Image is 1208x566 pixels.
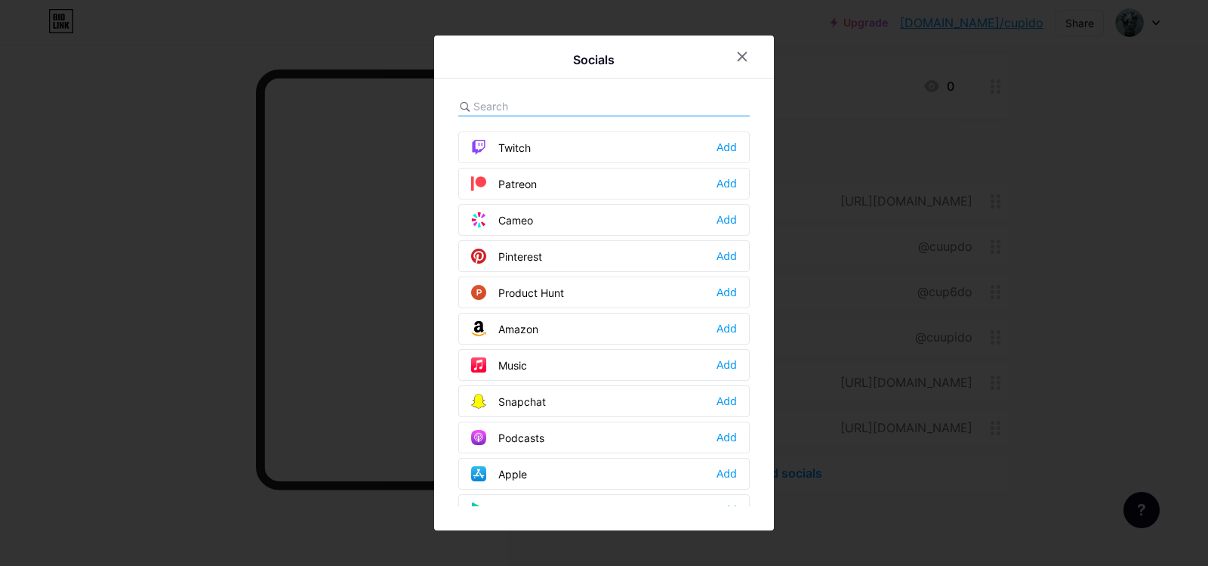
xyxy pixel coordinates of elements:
[471,249,542,264] div: Pinterest
[716,212,737,227] div: Add
[471,140,531,155] div: Twitch
[471,321,538,336] div: Amazon
[716,285,737,300] div: Add
[471,285,564,300] div: Product Hunt
[473,98,640,114] input: Search
[471,430,544,445] div: Podcasts
[716,503,737,518] div: Add
[471,357,527,373] div: Music
[471,212,533,227] div: Cameo
[716,321,737,336] div: Add
[716,357,737,373] div: Add
[716,466,737,481] div: Add
[573,51,615,69] div: Socials
[716,140,737,155] div: Add
[471,176,537,191] div: Patreon
[471,466,527,481] div: Apple
[716,394,737,409] div: Add
[716,176,737,191] div: Add
[716,249,737,264] div: Add
[471,503,557,518] div: Google Play
[471,394,546,409] div: Snapchat
[716,430,737,445] div: Add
